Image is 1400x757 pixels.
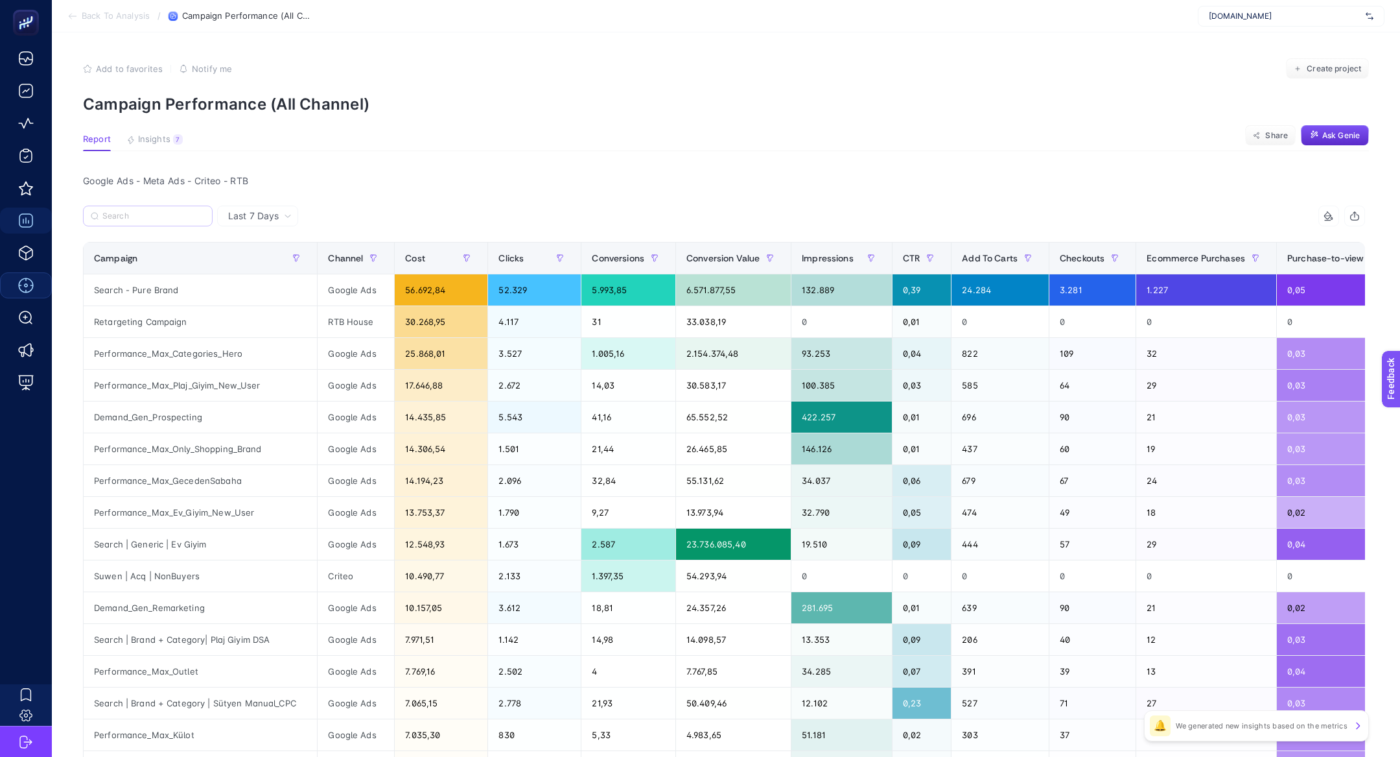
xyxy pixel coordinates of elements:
[1287,253,1385,263] span: Purchase-to-view Rate
[791,274,892,306] div: 132.889
[892,688,951,719] div: 0,23
[892,433,951,464] div: 0,01
[173,134,183,145] div: 7
[395,497,487,528] div: 13.753,37
[182,11,312,21] span: Campaign Performance (All Channel)
[951,274,1049,306] div: 24.284
[581,465,675,496] div: 32,84
[802,253,854,263] span: Impressions
[581,592,675,623] div: 18,81
[84,497,317,528] div: Performance_Max_Ev_Giyim_New_User
[1049,338,1136,369] div: 109
[488,656,581,687] div: 2.502
[488,719,581,751] div: 830
[1209,11,1360,21] span: [DOMAIN_NAME]
[318,624,394,655] div: Google Ads
[1049,433,1136,464] div: 60
[686,253,760,263] span: Conversion Value
[903,253,920,263] span: CTR
[395,688,487,719] div: 7.065,15
[892,497,951,528] div: 0,05
[892,306,951,337] div: 0,01
[676,274,791,306] div: 6.571.877,55
[892,592,951,623] div: 0,01
[318,370,394,401] div: Google Ads
[395,465,487,496] div: 14.194,23
[581,688,675,719] div: 21,93
[488,497,581,528] div: 1.790
[892,560,951,592] div: 0
[8,4,49,14] span: Feedback
[84,402,317,433] div: Demand_Gen_Prospecting
[84,274,317,306] div: Search - Pure Brand
[791,306,892,337] div: 0
[581,656,675,687] div: 4
[1301,125,1369,146] button: Ask Genie
[951,370,1049,401] div: 585
[488,529,581,560] div: 1.673
[1049,370,1136,401] div: 64
[676,624,791,655] div: 14.098,57
[96,64,163,74] span: Add to favorites
[892,274,951,306] div: 0,39
[83,134,111,145] span: Report
[1049,306,1136,337] div: 0
[84,529,317,560] div: Search | Generic | Ev Giyim
[1136,688,1276,719] div: 27
[1049,274,1136,306] div: 3.281
[1136,497,1276,528] div: 18
[791,497,892,528] div: 32.790
[1060,253,1104,263] span: Checkouts
[1245,125,1296,146] button: Share
[82,11,150,21] span: Back To Analysis
[157,10,161,21] span: /
[951,402,1049,433] div: 696
[83,64,163,74] button: Add to favorites
[791,465,892,496] div: 34.037
[318,497,394,528] div: Google Ads
[488,592,581,623] div: 3.612
[395,560,487,592] div: 10.490,77
[488,370,581,401] div: 2.672
[892,624,951,655] div: 0,09
[676,433,791,464] div: 26.465,85
[892,402,951,433] div: 0,01
[488,465,581,496] div: 2.096
[791,560,892,592] div: 0
[1176,721,1347,731] p: We generated new insights based on the metrics
[892,370,951,401] div: 0,03
[791,719,892,751] div: 51.181
[892,719,951,751] div: 0,02
[581,433,675,464] div: 21,44
[951,624,1049,655] div: 206
[1049,560,1136,592] div: 0
[1147,253,1245,263] span: Ecommerce Purchases
[1136,592,1276,623] div: 21
[488,688,581,719] div: 2.778
[791,433,892,464] div: 146.126
[791,592,892,623] div: 281.695
[84,656,317,687] div: Performance_Max_Outlet
[791,338,892,369] div: 93.253
[1286,58,1369,79] button: Create project
[581,306,675,337] div: 31
[102,211,205,221] input: Search
[1136,560,1276,592] div: 0
[328,253,363,263] span: Channel
[676,465,791,496] div: 55.131,62
[138,134,170,145] span: Insights
[395,656,487,687] div: 7.769,16
[1136,433,1276,464] div: 19
[84,306,317,337] div: Retargeting Campaign
[581,719,675,751] div: 5,33
[1136,338,1276,369] div: 32
[1136,306,1276,337] div: 0
[179,64,232,74] button: Notify me
[488,560,581,592] div: 2.133
[488,402,581,433] div: 5.543
[1265,130,1288,141] span: Share
[676,402,791,433] div: 65.552,52
[1136,402,1276,433] div: 21
[318,465,394,496] div: Google Ads
[228,210,279,222] span: Last 7 Days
